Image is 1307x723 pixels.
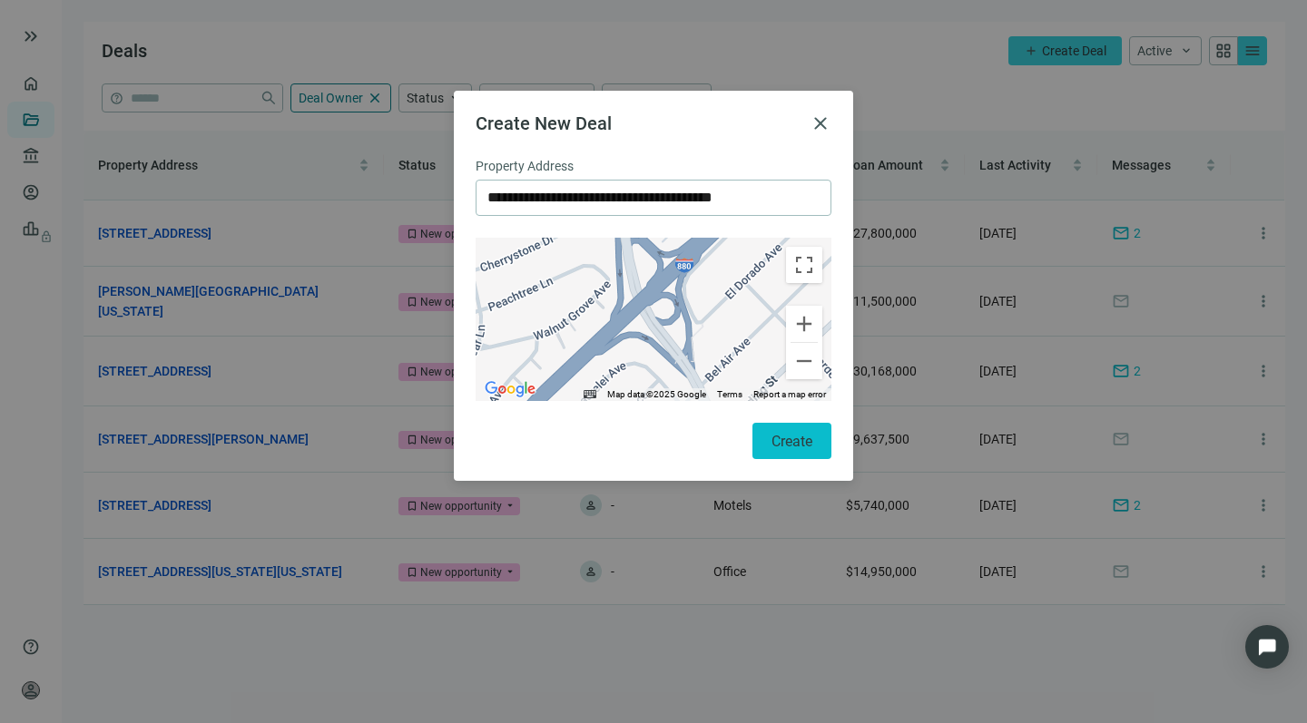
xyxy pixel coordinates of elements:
button: Create [752,423,831,459]
span: Create New Deal [476,112,612,134]
a: Report a map error [753,389,826,399]
button: Keyboard shortcuts [584,388,596,401]
button: Toggle fullscreen view [786,247,822,283]
button: Zoom in [786,306,822,342]
button: close [810,112,831,134]
div: Open Intercom Messenger [1245,625,1289,669]
span: Create [771,433,812,450]
a: Open this area in Google Maps (opens a new window) [480,377,540,401]
span: Map data ©2025 Google [607,389,706,399]
img: Google [480,377,540,401]
button: Zoom out [786,343,822,379]
a: Terms (opens in new tab) [717,389,742,399]
span: Property Address [476,156,574,176]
